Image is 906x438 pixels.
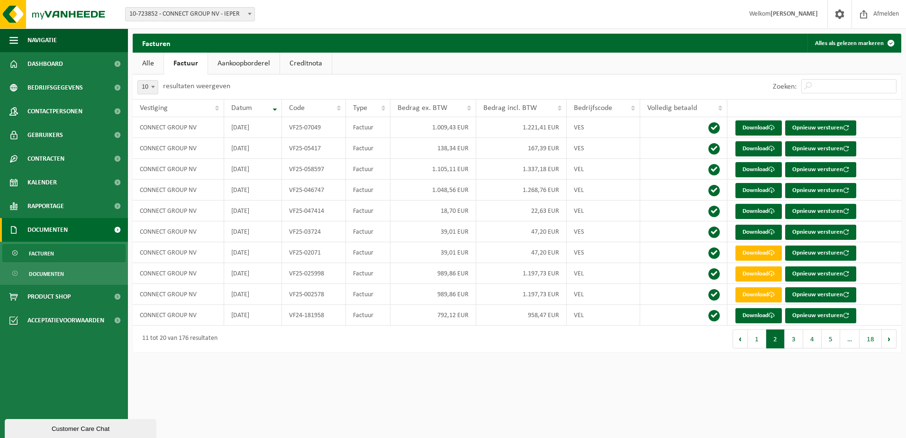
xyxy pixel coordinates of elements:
[735,246,782,261] a: Download
[735,287,782,302] a: Download
[224,138,282,159] td: [DATE]
[27,147,64,171] span: Contracten
[476,117,567,138] td: 1.221,41 EUR
[346,242,390,263] td: Factuur
[346,180,390,201] td: Factuur
[567,159,640,180] td: VEL
[476,242,567,263] td: 47,20 EUR
[133,263,224,284] td: CONNECT GROUP NV
[773,83,797,91] label: Zoeken:
[803,329,822,348] button: 4
[766,329,785,348] button: 2
[29,245,54,263] span: Facturen
[133,159,224,180] td: CONNECT GROUP NV
[282,284,346,305] td: VF25-002578
[164,53,208,74] a: Factuur
[138,81,158,94] span: 10
[208,53,280,74] a: Aankoopborderel
[137,80,158,94] span: 10
[224,180,282,201] td: [DATE]
[133,117,224,138] td: CONNECT GROUP NV
[476,305,567,326] td: 958,47 EUR
[133,53,163,74] a: Alle
[224,305,282,326] td: [DATE]
[390,138,476,159] td: 138,34 EUR
[282,305,346,326] td: VF24-181958
[476,201,567,221] td: 22,63 EUR
[282,242,346,263] td: VF25-02071
[785,308,856,323] button: Opnieuw versturen
[390,305,476,326] td: 792,12 EUR
[735,120,782,136] a: Download
[822,329,840,348] button: 5
[224,284,282,305] td: [DATE]
[282,180,346,201] td: VF25-046747
[807,34,900,53] button: Alles als gelezen markeren
[133,242,224,263] td: CONNECT GROUP NV
[733,329,748,348] button: Previous
[282,263,346,284] td: VF25-025998
[785,120,856,136] button: Opnieuw versturen
[133,221,224,242] td: CONNECT GROUP NV
[390,263,476,284] td: 989,86 EUR
[29,265,64,283] span: Documenten
[346,201,390,221] td: Factuur
[27,123,63,147] span: Gebruikers
[137,330,217,347] div: 11 tot 20 van 176 resultaten
[735,225,782,240] a: Download
[282,117,346,138] td: VF25-07049
[282,221,346,242] td: VF25-03724
[785,183,856,198] button: Opnieuw versturen
[27,218,68,242] span: Documenten
[125,7,255,21] span: 10-723852 - CONNECT GROUP NV - IEPER
[390,180,476,201] td: 1.048,56 EUR
[476,159,567,180] td: 1.337,18 EUR
[476,221,567,242] td: 47,20 EUR
[346,159,390,180] td: Factuur
[567,242,640,263] td: VES
[476,263,567,284] td: 1.197,73 EUR
[567,221,640,242] td: VES
[282,201,346,221] td: VF25-047414
[2,244,126,262] a: Facturen
[346,138,390,159] td: Factuur
[224,221,282,242] td: [DATE]
[346,284,390,305] td: Factuur
[483,104,537,112] span: Bedrag incl. BTW
[567,180,640,201] td: VEL
[390,221,476,242] td: 39,01 EUR
[574,104,612,112] span: Bedrijfscode
[882,329,897,348] button: Next
[735,141,782,156] a: Download
[860,329,882,348] button: 18
[224,159,282,180] td: [DATE]
[133,305,224,326] td: CONNECT GROUP NV
[770,10,818,18] strong: [PERSON_NAME]
[282,138,346,159] td: VF25-05417
[476,180,567,201] td: 1.268,76 EUR
[735,183,782,198] a: Download
[280,53,332,74] a: Creditnota
[735,204,782,219] a: Download
[735,308,782,323] a: Download
[785,225,856,240] button: Opnieuw versturen
[224,242,282,263] td: [DATE]
[390,159,476,180] td: 1.105,11 EUR
[133,201,224,221] td: CONNECT GROUP NV
[346,117,390,138] td: Factuur
[289,104,305,112] span: Code
[390,242,476,263] td: 39,01 EUR
[735,162,782,177] a: Download
[282,159,346,180] td: VF25-058597
[27,309,104,332] span: Acceptatievoorwaarden
[567,263,640,284] td: VEL
[346,263,390,284] td: Factuur
[224,263,282,284] td: [DATE]
[133,180,224,201] td: CONNECT GROUP NV
[390,117,476,138] td: 1.009,43 EUR
[346,221,390,242] td: Factuur
[785,266,856,282] button: Opnieuw versturen
[785,141,856,156] button: Opnieuw versturen
[390,284,476,305] td: 989,86 EUR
